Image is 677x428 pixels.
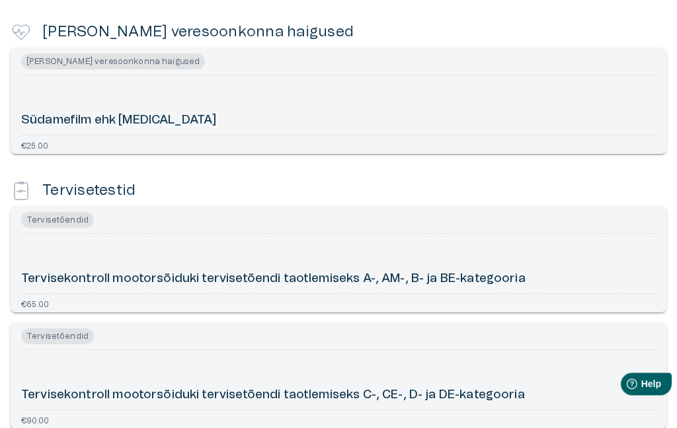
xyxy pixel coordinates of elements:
p: €65.00 [21,300,49,308]
h6: Südamefilm ehk [MEDICAL_DATA] [21,113,216,129]
p: €25.00 [21,141,48,149]
h4: Tervisetestid [42,182,136,200]
span: [PERSON_NAME] veresoonkonna haigused [21,54,205,70]
a: Navigate to Südamefilm ehk EKG [11,49,666,155]
iframe: Help widget launcher [574,368,677,405]
h6: Tervisekontroll mootorsõiduki tervisetõendi taotlemiseks A-, AM-, B- ja BE-kategooria [21,271,526,288]
span: Tervisetõendid [21,329,94,345]
h6: Tervisekontroll mootorsõiduki tervisetõendi taotlemiseks C-, CE-, D- ja DE-kategooria [21,388,525,404]
h4: [PERSON_NAME] veresoonkonna haigused [42,24,354,42]
p: €90.00 [21,416,49,424]
a: Navigate to Tervisekontroll mootorsõiduki tervisetõendi taotlemiseks A-, AM-, B- ja BE-kategooria [11,207,666,313]
span: Tervisetõendid [21,213,94,229]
